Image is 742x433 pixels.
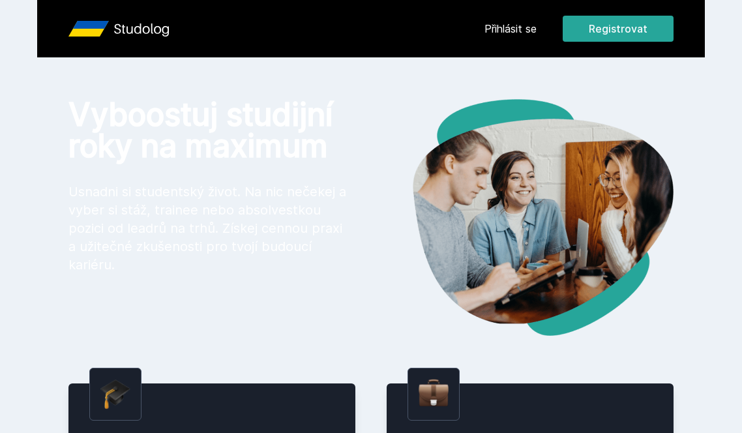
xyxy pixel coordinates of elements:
p: Usnadni si studentský život. Na nic nečekej a vyber si stáž, trainee nebo absolvestkou pozici od ... [68,183,350,274]
a: Přihlásit se [484,21,537,37]
button: Registrovat [563,16,674,42]
img: briefcase.png [419,376,449,410]
img: graduation-cap.png [100,379,130,410]
h1: Vyboostuj studijní roky na maximum [68,99,350,162]
img: hero.png [371,99,674,336]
